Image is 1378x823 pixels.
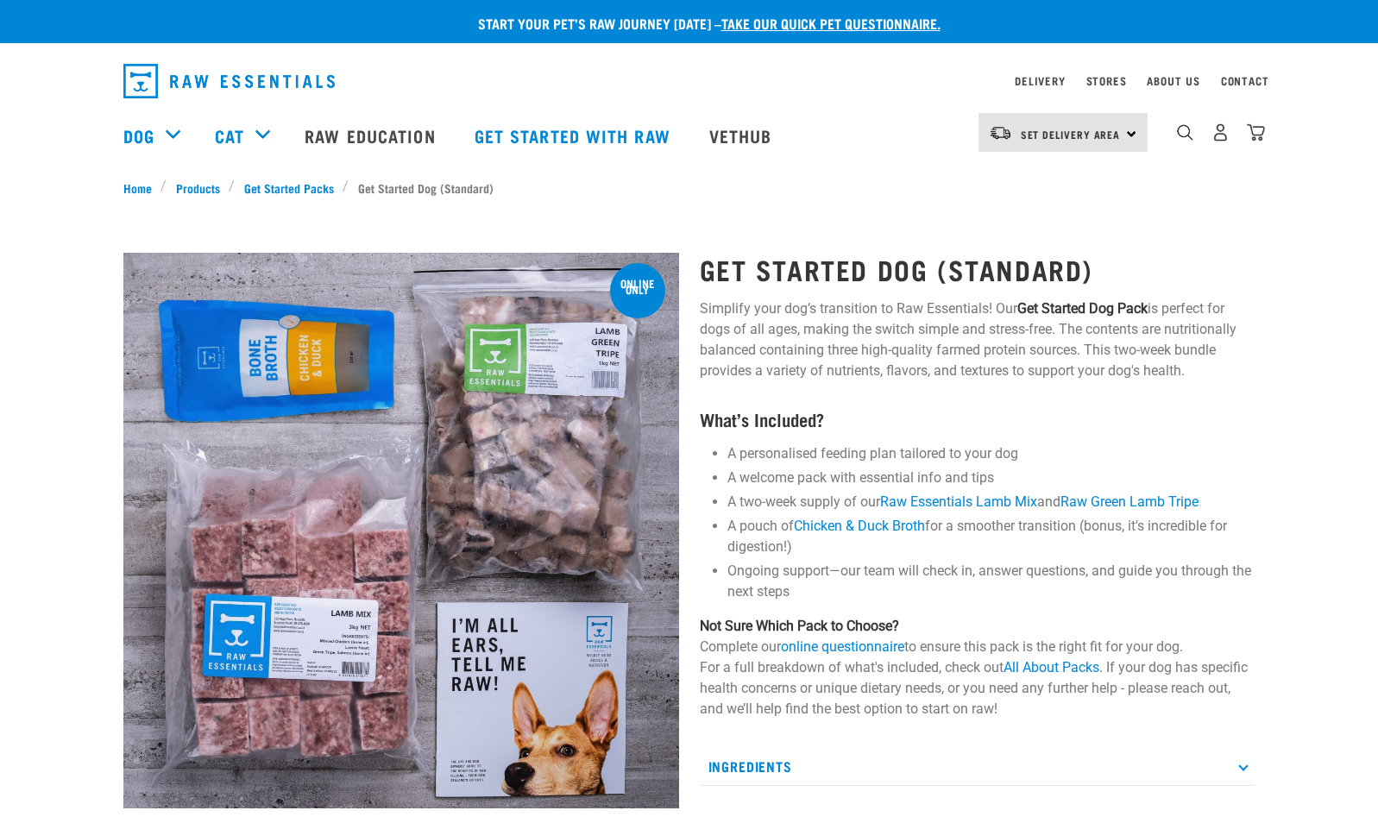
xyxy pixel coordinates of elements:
a: Delivery [1015,78,1065,84]
a: Contact [1221,78,1269,84]
a: online questionnaire [781,638,904,655]
span: Set Delivery Area [1021,131,1121,137]
a: About Us [1147,78,1199,84]
nav: dropdown navigation [110,57,1269,105]
img: NSP Dog Standard Update [123,253,679,808]
nav: breadcrumbs [123,179,1255,197]
a: Dog [123,123,154,148]
li: A pouch of for a smoother transition (bonus, it's incredible for digestion!) [727,516,1255,557]
h1: Get Started Dog (Standard) [700,254,1255,285]
a: Get Started Packs [235,179,343,197]
li: A personalised feeding plan tailored to your dog [727,443,1255,464]
a: Get started with Raw [457,101,692,170]
strong: What’s Included? [700,414,824,424]
strong: Not Sure Which Pack to Choose? [700,618,899,634]
li: Ongoing support—our team will check in, answer questions, and guide you through the next steps [727,561,1255,602]
img: user.png [1211,123,1230,141]
a: Raw Green Lamb Tripe [1060,493,1199,510]
img: Raw Essentials Logo [123,64,335,98]
li: A two-week supply of our and [727,492,1255,512]
a: take our quick pet questionnaire. [721,19,941,27]
img: van-moving.png [989,125,1012,141]
p: Complete our to ensure this pack is the right fit for your dog. For a full breakdown of what's in... [700,616,1255,719]
li: A welcome pack with essential info and tips [727,468,1255,488]
a: Raw Education [287,101,456,170]
a: Products [167,179,229,197]
p: Simplify your dog’s transition to Raw Essentials! Our is perfect for dogs of all ages, making the... [700,298,1255,381]
a: Stores [1086,78,1127,84]
strong: Get Started Dog Pack [1017,300,1148,317]
a: Cat [215,123,244,148]
a: Raw Essentials Lamb Mix [880,493,1037,510]
p: Ingredients [700,747,1255,786]
a: Home [123,179,161,197]
a: Chicken & Duck Broth [794,518,925,534]
img: home-icon-1@2x.png [1177,124,1193,141]
img: home-icon@2x.png [1247,123,1265,141]
a: Vethub [692,101,794,170]
a: All About Packs [1004,659,1099,675]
